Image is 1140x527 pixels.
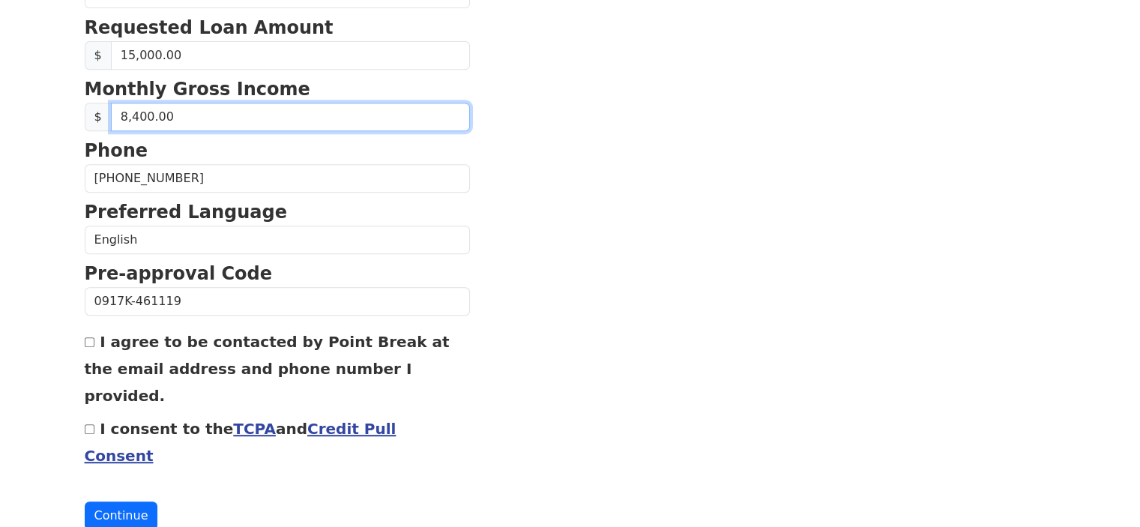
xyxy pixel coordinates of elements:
input: 0.00 [111,103,470,131]
strong: Pre-approval Code [85,263,273,284]
input: Phone [85,164,470,193]
a: TCPA [233,420,276,438]
strong: Requested Loan Amount [85,17,334,38]
label: I consent to the and [85,420,396,465]
input: Requested Loan Amount [111,41,470,70]
label: I agree to be contacted by Point Break at the email address and phone number I provided. [85,333,450,405]
strong: Preferred Language [85,202,287,223]
input: Pre-approval Code [85,287,470,316]
span: $ [85,103,112,131]
p: Monthly Gross Income [85,76,470,103]
strong: Phone [85,140,148,161]
span: $ [85,41,112,70]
